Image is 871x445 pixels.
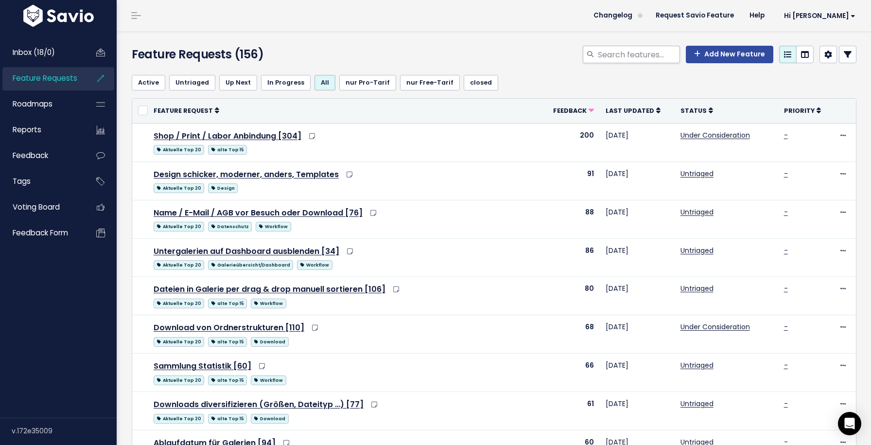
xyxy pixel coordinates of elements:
a: - [784,322,788,332]
a: - [784,399,788,409]
a: Under Consideration [680,130,750,140]
span: Priority [784,107,815,115]
a: Download [251,412,288,424]
span: Aktuelle Top 20 [154,260,204,270]
td: [DATE] [600,123,675,161]
div: v.172e35009 [12,418,117,444]
span: Download [251,414,288,424]
a: In Progress [261,75,311,90]
a: Feedback form [2,222,81,244]
a: Untriaged [169,75,215,90]
a: Untriaged [680,399,714,409]
a: Aktuelle Top 20 [154,335,204,347]
span: Tags [13,176,31,186]
td: 91 [541,161,600,200]
a: Aktuelle Top 20 [154,258,204,270]
a: Voting Board [2,196,81,218]
span: Feedback [553,107,587,115]
a: Aktuelle Top 20 [154,143,204,155]
a: - [784,207,788,217]
td: [DATE] [600,315,675,354]
a: Status [680,106,713,115]
a: Downloads diversifizieren (Größen, Dateityp …) [77] [154,399,364,410]
a: Aktuelle Top 20 [154,297,204,309]
a: Name / E-Mail / AGB vor Besuch oder Download [76] [154,207,363,218]
a: - [784,169,788,178]
a: Dateien in Galerie per drag & drop manuell sortieren [106] [154,284,385,295]
a: alte Top 15 [208,143,247,155]
a: nur Free-Tarif [400,75,460,90]
span: Roadmaps [13,99,52,109]
a: Inbox (18/0) [2,41,81,64]
a: Aktuelle Top 20 [154,220,204,232]
span: alte Top 15 [208,337,247,347]
td: [DATE] [600,161,675,200]
a: Request Savio Feature [648,8,742,23]
span: Workflow [256,222,291,231]
td: 88 [541,200,600,238]
td: [DATE] [600,238,675,277]
a: Download [251,335,288,347]
a: - [784,284,788,293]
span: Hi [PERSON_NAME] [784,12,855,19]
span: alte Top 15 [208,145,247,155]
a: Up Next [219,75,257,90]
a: All [314,75,335,90]
a: - [784,130,788,140]
span: Last Updated [606,107,654,115]
span: Download [251,337,288,347]
a: Sammlung Statistik [60] [154,360,251,372]
a: alte Top 15 [208,374,247,386]
td: [DATE] [600,354,675,392]
a: Untriaged [680,169,714,178]
span: Workflow [251,299,286,308]
a: Feature Requests [2,67,81,89]
span: Feedback [13,150,48,160]
a: Workflow [297,258,332,270]
td: 61 [541,392,600,430]
td: 200 [541,123,600,161]
a: - [784,360,788,370]
td: 66 [541,354,600,392]
span: alte Top 15 [208,375,247,385]
a: Add New Feature [686,46,773,63]
a: Download von Ordnerstrukturen [110] [154,322,304,333]
td: 68 [541,315,600,354]
span: Aktuelle Top 20 [154,145,204,155]
a: Design [208,181,238,194]
a: Help [742,8,772,23]
span: Aktuelle Top 20 [154,222,204,231]
a: Untriaged [680,246,714,255]
span: Workflow [297,260,332,270]
a: Workflow [251,374,286,386]
td: [DATE] [600,277,675,315]
a: alte Top 15 [208,335,247,347]
a: Design schicker, moderner, anders, Templates [154,169,339,180]
a: Tags [2,170,81,193]
h4: Feature Requests (156) [132,46,364,63]
a: Untriaged [680,284,714,293]
td: 86 [541,238,600,277]
span: alte Top 15 [208,299,247,308]
a: Aktuelle Top 20 [154,412,204,424]
span: Design [208,183,238,193]
span: Feature Request [154,107,213,115]
a: Feedback [2,144,81,167]
a: Untergalerien auf Dashboard ausblenden [34] [154,246,339,257]
span: Galerieübersicht/Dashboard [208,260,293,270]
span: Inbox (18/0) [13,47,55,57]
span: Feedback form [13,228,68,238]
a: Feedback [553,106,594,115]
a: Workflow [256,220,291,232]
a: Priority [784,106,821,115]
a: Feature Request [154,106,219,115]
span: Aktuelle Top 20 [154,375,204,385]
a: Untriaged [680,360,714,370]
span: alte Top 15 [208,414,247,424]
td: [DATE] [600,392,675,430]
img: logo-white.9d6f32f41409.svg [21,5,96,27]
span: Workflow [251,375,286,385]
a: Galerieübersicht/Dashboard [208,258,293,270]
a: Roadmaps [2,93,81,115]
a: Untriaged [680,207,714,217]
